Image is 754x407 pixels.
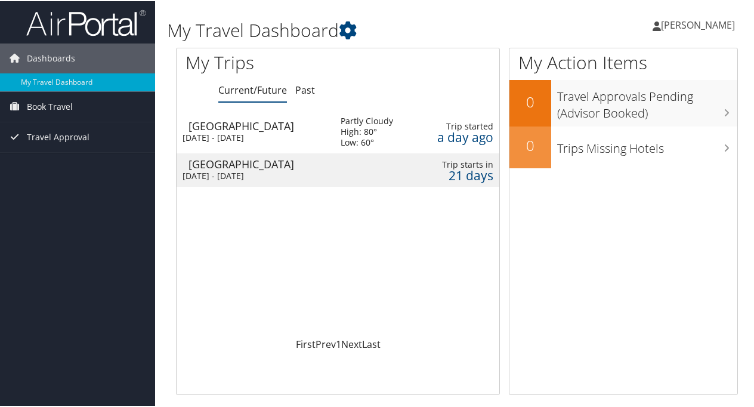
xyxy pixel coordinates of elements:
div: Low: 60° [341,136,393,147]
span: Dashboards [27,42,75,72]
div: High: 80° [341,125,393,136]
span: Book Travel [27,91,73,121]
h1: My Trips [186,49,356,74]
div: Trip starts in [428,158,494,169]
a: 1 [336,337,341,350]
span: Travel Approval [27,121,89,151]
a: Next [341,337,362,350]
a: Past [295,82,315,95]
h3: Trips Missing Hotels [557,133,737,156]
a: First [296,337,316,350]
a: Last [362,337,381,350]
img: airportal-logo.png [26,8,146,36]
h1: My Travel Dashboard [167,17,554,42]
h2: 0 [509,134,551,155]
h1: My Action Items [509,49,737,74]
div: Partly Cloudy [341,115,393,125]
div: [GEOGRAPHIC_DATA] [188,158,329,168]
div: [GEOGRAPHIC_DATA] [188,119,329,130]
div: [DATE] - [DATE] [183,169,323,180]
a: 0Trips Missing Hotels [509,125,737,167]
a: Current/Future [218,82,287,95]
h2: 0 [509,91,551,111]
a: 0Travel Approvals Pending (Advisor Booked) [509,79,737,125]
div: [DATE] - [DATE] [183,131,323,142]
a: [PERSON_NAME] [653,6,747,42]
div: Trip started [428,120,494,131]
span: [PERSON_NAME] [661,17,735,30]
div: 21 days [428,169,494,180]
a: Prev [316,337,336,350]
h3: Travel Approvals Pending (Advisor Booked) [557,81,737,121]
div: a day ago [428,131,494,141]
